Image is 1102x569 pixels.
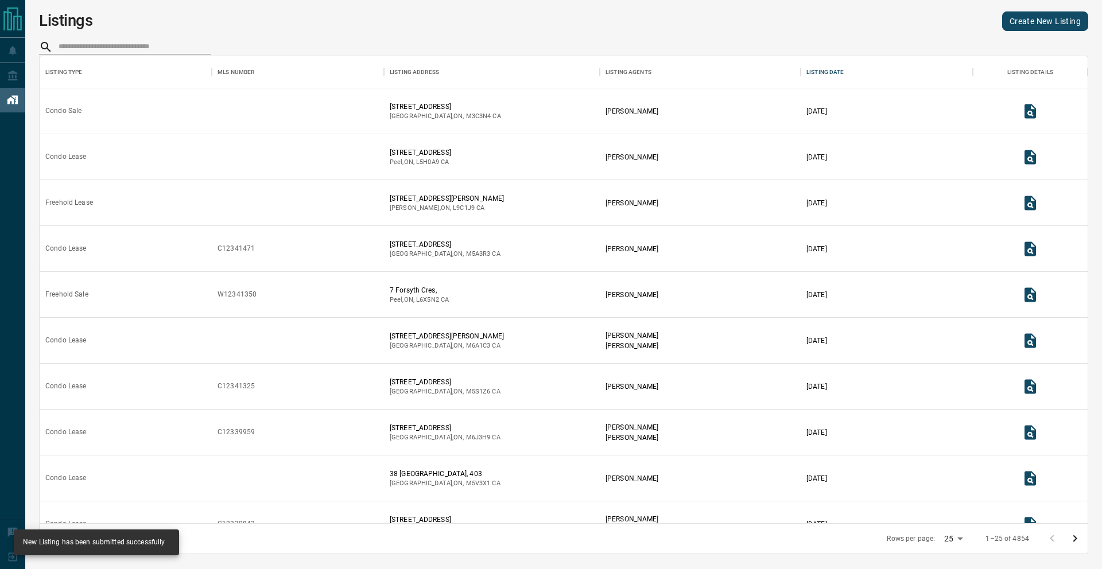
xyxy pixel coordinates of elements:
p: [STREET_ADDRESS] [390,423,500,433]
p: [PERSON_NAME] [606,381,658,392]
span: m3c3n4 [466,112,491,120]
button: View Listing Details [1019,467,1042,490]
p: [PERSON_NAME] [606,244,658,254]
button: View Listing Details [1019,375,1042,398]
div: Listing Date [801,56,973,88]
div: New Listing has been submitted successfully [23,533,165,552]
div: MLS Number [218,56,254,88]
p: 7 Forsyth Cres, [390,285,449,295]
button: View Listing Details [1019,513,1042,536]
p: [STREET_ADDRESS] [390,515,501,525]
p: [GEOGRAPHIC_DATA] , ON , CA [390,433,500,442]
div: Listing Address [384,56,600,88]
p: [PERSON_NAME] [606,290,658,300]
p: [PERSON_NAME] [606,514,658,524]
p: [DATE] [806,290,827,300]
p: [DATE] [806,473,827,484]
h1: Listings [39,11,93,30]
span: m5a3r3 [466,250,491,258]
p: [GEOGRAPHIC_DATA] , ON , CA [390,387,500,396]
p: [GEOGRAPHIC_DATA] , ON , CA [390,479,500,488]
div: Listing Type [45,56,83,88]
p: [STREET_ADDRESS] [390,147,451,158]
span: l9c1j9 [453,204,475,212]
button: View Listing Details [1019,283,1042,306]
p: Rows per page: [887,534,935,544]
p: 38 [GEOGRAPHIC_DATA], 403 [390,469,500,479]
p: Peel , ON , CA [390,158,451,167]
div: C12341471 [218,244,255,254]
p: [PERSON_NAME] [606,198,658,208]
p: [DATE] [806,336,827,346]
button: View Listing Details [1019,329,1042,352]
span: m5s1z6 [466,388,491,395]
div: Condo Lease [45,473,86,483]
p: [DATE] [806,106,827,116]
div: Freehold Lease [45,198,93,208]
p: [DATE] [806,244,827,254]
div: Listing Address [390,56,439,88]
div: Listing Type [40,56,212,88]
div: Listing Agents [600,56,801,88]
div: Listing Details [973,56,1088,88]
p: [DATE] [806,198,827,208]
div: Listing Details [1007,56,1053,88]
button: Go to next page [1064,527,1087,550]
button: View Listing Details [1019,146,1042,169]
a: Create New Listing [1002,11,1088,31]
div: Condo Lease [45,519,86,529]
p: [STREET_ADDRESS] [390,102,501,112]
p: Peel , ON , CA [390,295,449,305]
p: [PERSON_NAME] [606,422,658,432]
p: [DATE] [806,152,827,162]
div: C12339843 [218,519,255,529]
div: Condo Sale [45,106,82,116]
p: [PERSON_NAME] [606,432,658,443]
div: W12341350 [218,290,257,299]
span: m5v3x1 [466,480,491,487]
button: View Listing Details [1019,421,1042,444]
div: MLS Number [212,56,384,88]
div: Condo Lease [45,381,86,391]
span: m6a1c3 [466,342,491,349]
div: Freehold Sale [45,290,88,299]
p: [STREET_ADDRESS][PERSON_NAME] [390,331,504,341]
div: Condo Lease [45,427,86,437]
span: l6x5n2 [416,296,439,303]
p: [PERSON_NAME] [606,152,658,162]
button: View Listing Details [1019,100,1042,123]
p: [PERSON_NAME] , ON , CA [390,204,504,213]
p: [PERSON_NAME] [606,330,658,341]
div: Condo Lease [45,152,86,162]
span: l5h0a9 [416,158,439,166]
div: Condo Lease [45,336,86,345]
div: C12341325 [218,381,255,391]
button: View Listing Details [1019,237,1042,260]
p: 1–25 of 4854 [985,534,1029,544]
button: View Listing Details [1019,192,1042,215]
span: m6j3h9 [466,434,491,441]
p: [GEOGRAPHIC_DATA] , ON , CA [390,341,504,350]
div: Condo Lease [45,244,86,254]
p: [STREET_ADDRESS][PERSON_NAME] [390,193,504,204]
div: Listing Agents [606,56,651,88]
div: 25 [940,531,967,547]
p: [STREET_ADDRESS] [390,239,500,250]
p: [PERSON_NAME] [606,473,658,484]
p: [GEOGRAPHIC_DATA] , ON , CA [390,112,501,121]
p: [GEOGRAPHIC_DATA] , ON , CA [390,250,500,259]
p: [DATE] [806,381,827,392]
p: [STREET_ADDRESS] [390,377,500,387]
p: [PERSON_NAME] [606,106,658,116]
p: [DATE] [806,519,827,529]
div: Listing Date [806,56,844,88]
p: [PERSON_NAME] [606,341,658,351]
p: [DATE] [806,427,827,438]
div: C12339959 [218,427,255,437]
